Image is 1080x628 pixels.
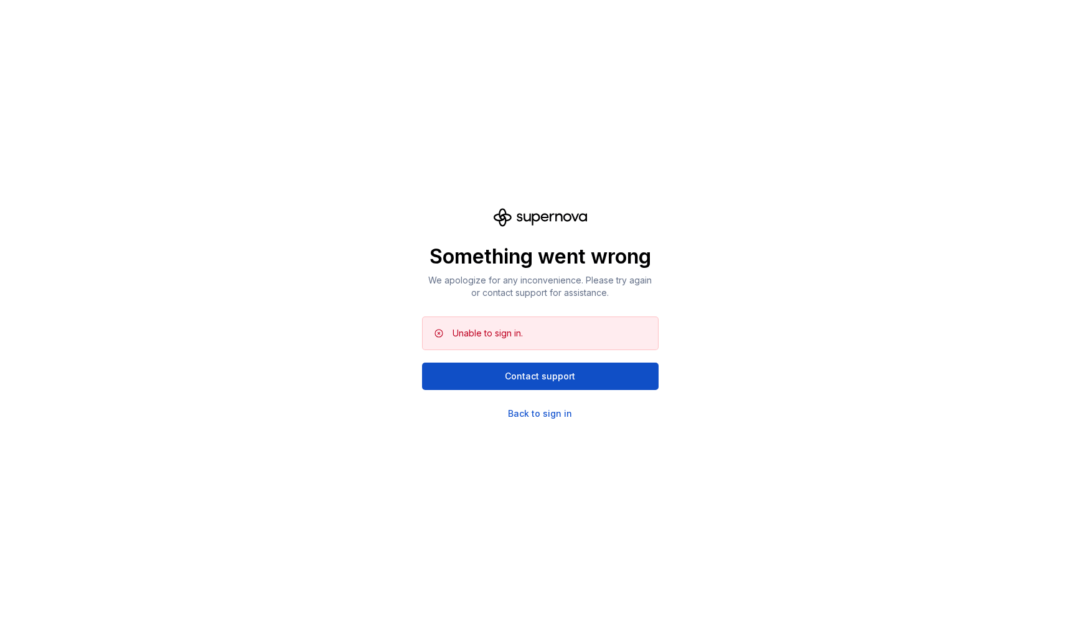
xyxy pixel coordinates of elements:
div: Unable to sign in. [453,327,523,340]
a: Back to sign in [508,407,572,420]
p: Something went wrong [422,244,659,269]
p: We apologize for any inconvenience. Please try again or contact support for assistance. [422,274,659,299]
button: Contact support [422,363,659,390]
span: Contact support [505,370,575,383]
